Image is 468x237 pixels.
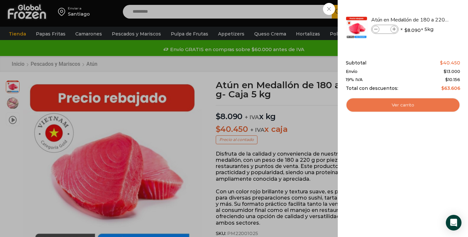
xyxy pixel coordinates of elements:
[445,77,460,82] span: 10.156
[441,85,460,91] bdi: 63.606
[444,69,460,74] bdi: 13.000
[346,98,460,113] a: Ver carrito
[445,77,448,82] span: $
[346,60,366,66] span: Subtotal
[371,16,449,23] a: Atún en Medallón de 180 a 220 g- Caja 5 kg
[346,86,398,91] span: Total con descuentos:
[440,60,460,66] bdi: 40.450
[444,69,446,74] span: $
[440,60,443,66] span: $
[404,27,421,34] bdi: 8.090
[380,26,390,33] input: Product quantity
[441,85,444,91] span: $
[400,25,433,34] span: × × 5kg
[446,215,461,230] div: Open Intercom Messenger
[346,69,358,74] span: Envío
[404,27,407,34] span: $
[346,77,363,82] span: 19% IVA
